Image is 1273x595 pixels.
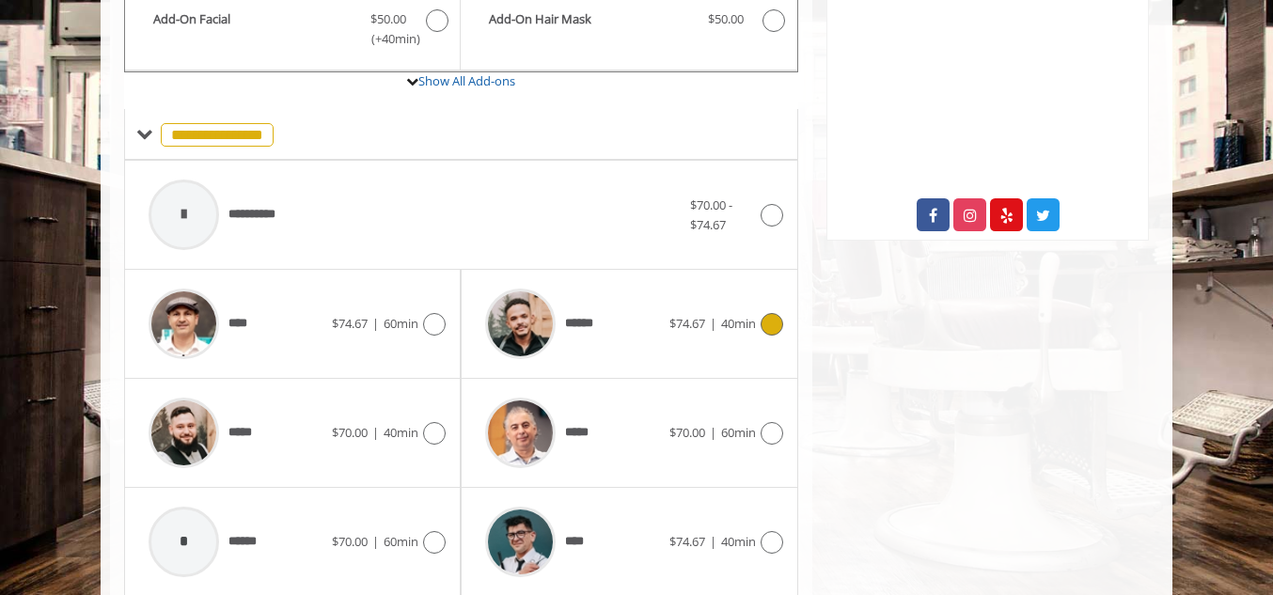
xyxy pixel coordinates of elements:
[418,72,515,89] a: Show All Add-ons
[332,533,368,550] span: $70.00
[332,315,368,332] span: $74.67
[372,424,379,441] span: |
[470,9,787,37] label: Add-On Hair Mask
[669,424,705,441] span: $70.00
[721,315,756,332] span: 40min
[690,196,732,233] span: $70.00 - $74.67
[721,424,756,441] span: 60min
[370,9,406,29] span: $50.00
[384,424,418,441] span: 40min
[708,9,744,29] span: $50.00
[372,315,379,332] span: |
[384,315,418,332] span: 60min
[721,533,756,550] span: 40min
[710,315,716,332] span: |
[669,315,705,332] span: $74.67
[489,9,688,32] b: Add-On Hair Mask
[669,533,705,550] span: $74.67
[361,29,416,49] span: (+40min )
[372,533,379,550] span: |
[710,533,716,550] span: |
[134,9,450,54] label: Add-On Facial
[384,533,418,550] span: 60min
[332,424,368,441] span: $70.00
[153,9,352,49] b: Add-On Facial
[710,424,716,441] span: |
